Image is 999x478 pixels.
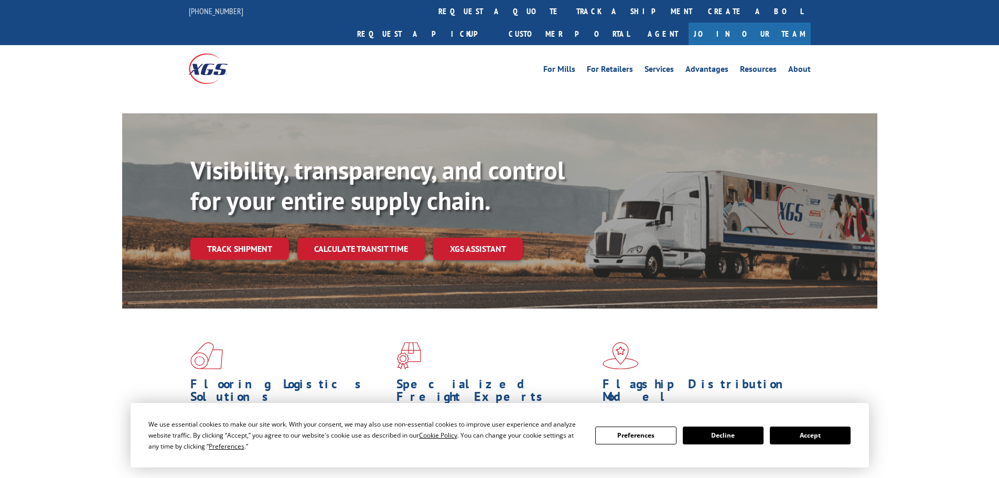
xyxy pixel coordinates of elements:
[603,342,639,369] img: xgs-icon-flagship-distribution-model-red
[396,378,595,408] h1: Specialized Freight Experts
[396,342,421,369] img: xgs-icon-focused-on-flooring-red
[603,378,801,408] h1: Flagship Distribution Model
[190,154,565,217] b: Visibility, transparency, and control for your entire supply chain.
[543,65,575,77] a: For Mills
[644,65,674,77] a: Services
[419,431,457,440] span: Cookie Policy
[740,65,777,77] a: Resources
[685,65,728,77] a: Advantages
[190,238,289,260] a: Track shipment
[770,427,851,444] button: Accept
[349,23,501,45] a: Request a pickup
[587,65,633,77] a: For Retailers
[297,238,425,260] a: Calculate transit time
[683,427,764,444] button: Decline
[131,403,869,468] div: Cookie Consent Prompt
[209,442,244,451] span: Preferences
[637,23,689,45] a: Agent
[148,419,583,452] div: We use essential cookies to make our site work. With your consent, we may also use non-essential ...
[689,23,811,45] a: Join Our Team
[501,23,637,45] a: Customer Portal
[190,378,389,408] h1: Flooring Logistics Solutions
[788,65,811,77] a: About
[595,427,676,444] button: Preferences
[190,342,223,369] img: xgs-icon-total-supply-chain-intelligence-red
[189,6,243,16] a: [PHONE_NUMBER]
[433,238,523,260] a: XGS ASSISTANT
